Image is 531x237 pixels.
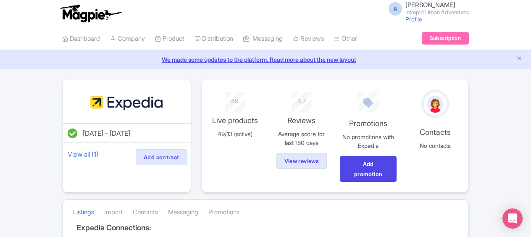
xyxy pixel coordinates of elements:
[133,201,158,224] a: Contacts
[76,224,455,232] h4: Expedia Connections:
[207,92,263,106] div: 49
[83,129,130,137] span: [DATE] - [DATE]
[340,156,397,182] a: Add promotion
[384,2,469,15] a: A [PERSON_NAME] Intrepid Urban Adventures
[516,54,523,64] button: Close announcement
[426,94,445,114] img: avatar_key_member-9c1dde93af8b07d7383eb8b5fb890c87.png
[389,2,402,16] span: A
[273,92,330,106] div: 4.7
[276,153,327,169] a: View reviews
[168,201,198,224] a: Messaging
[62,27,100,50] a: Dashboard
[273,129,330,147] p: Average score for last 180 days
[422,32,469,45] a: Subscription
[207,115,263,126] p: Live products
[273,115,330,126] p: Reviews
[407,141,463,150] p: No contacts
[340,118,397,129] p: Promotions
[110,27,145,50] a: Company
[5,55,526,64] a: We made some updates to the platform. Read more about the new layout
[407,126,463,138] p: Contacts
[340,132,397,150] p: No promotions with Expedia
[195,27,233,50] a: Distribution
[155,27,184,50] a: Product
[58,4,123,23] img: logo-ab69f6fb50320c5b225c76a69d11143b.png
[334,27,357,50] a: Other
[66,148,100,160] a: View all (1)
[136,149,187,165] a: Add contract
[243,27,283,50] a: Messaging
[208,201,239,224] a: Promotions
[502,208,523,229] div: Open Intercom Messenger
[207,129,263,138] p: 49/13 (active)
[405,1,455,9] span: [PERSON_NAME]
[104,201,123,224] a: Import
[89,90,164,116] img: fypmqypogfuaole80hlt.svg
[405,10,469,15] small: Intrepid Urban Adventures
[73,201,94,224] a: Listings
[293,27,324,50] a: Reviews
[405,16,422,23] a: Profile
